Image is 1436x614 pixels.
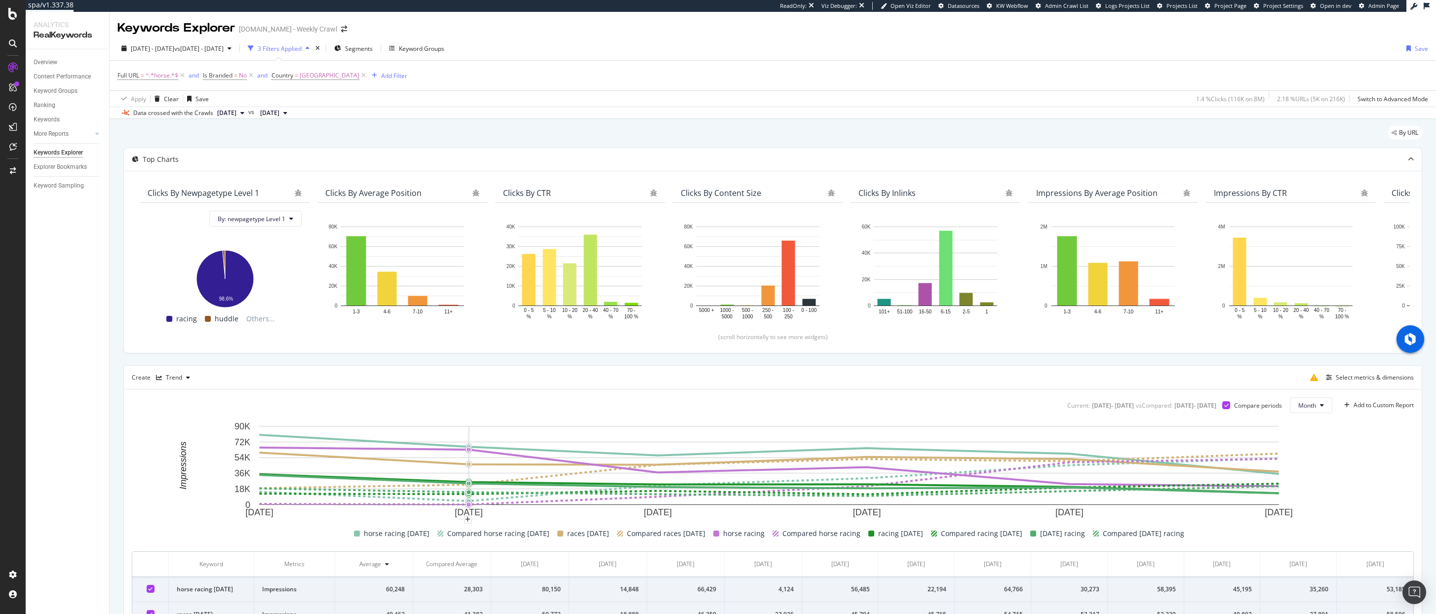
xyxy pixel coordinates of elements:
[117,71,139,79] span: Full URL
[34,115,60,125] div: Keywords
[1258,314,1262,319] text: %
[1279,314,1283,319] text: %
[1415,44,1428,53] div: Save
[858,188,916,198] div: Clicks By Inlinks
[34,129,92,139] a: More Reports
[868,303,871,308] text: 0
[603,307,619,313] text: 40 - 70
[1105,2,1150,9] span: Logs Projects List
[684,224,693,230] text: 80K
[1214,222,1368,321] svg: A chart.
[1289,560,1307,569] div: [DATE]
[858,222,1012,321] svg: A chart.
[742,307,753,313] text: 500 -
[1298,401,1316,410] span: Month
[1235,307,1244,313] text: 0 - 5
[131,44,174,53] span: [DATE] - [DATE]
[1174,401,1216,410] div: [DATE] - [DATE]
[1340,397,1414,413] button: Add to Custom Report
[421,585,483,594] div: 28,303
[627,528,705,539] span: Compared races [DATE]
[34,162,87,172] div: Explorer Bookmarks
[329,283,338,289] text: 20K
[262,560,327,569] div: Metrics
[385,40,448,56] button: Keyword Groups
[1036,188,1158,198] div: Impressions By Average Position
[862,224,871,230] text: 60K
[335,303,338,308] text: 0
[1254,307,1267,313] text: 5 - 10
[117,91,146,107] button: Apply
[1238,314,1242,319] text: %
[260,109,279,117] span: 2024 Jun. 6th
[503,222,657,321] div: A chart.
[132,421,1406,520] div: A chart.
[239,24,337,34] div: [DOMAIN_NAME] - Weekly Crawl
[1036,222,1190,321] svg: A chart.
[690,303,693,308] text: 0
[897,309,913,314] text: 51-100
[684,283,693,289] text: 20K
[733,585,793,594] div: 4,124
[244,40,313,56] button: 3 Filters Applied
[881,2,931,10] a: Open Viz Editor
[152,370,194,385] button: Trend
[426,560,477,569] div: Compared Average
[215,313,238,325] span: huddle
[341,26,347,33] div: arrow-right-arrow-left
[764,314,772,319] text: 500
[384,309,391,314] text: 4-6
[166,375,182,381] div: Trend
[256,107,291,119] button: [DATE]
[1183,190,1190,196] div: bug
[217,109,236,117] span: 2025 Jun. 12th
[447,528,549,539] span: Compared horse racing [DATE]
[853,508,881,518] text: [DATE]
[1273,307,1289,313] text: 10 - 20
[300,69,359,82] span: [GEOGRAPHIC_DATA]
[352,309,360,314] text: 1-3
[34,20,101,30] div: Analytics
[234,484,250,494] text: 18K
[1263,2,1303,9] span: Project Settings
[567,528,609,539] span: races [DATE]
[831,560,849,569] div: [DATE]
[1254,2,1303,10] a: Project Settings
[1293,307,1309,313] text: 20 - 40
[1063,309,1071,314] text: 1-3
[234,453,250,463] text: 54K
[258,44,302,53] div: 3 Filters Applied
[547,314,551,319] text: %
[1006,190,1012,196] div: bug
[413,309,423,314] text: 7-10
[219,296,233,302] text: 98.6%
[810,585,870,594] div: 56,485
[1060,560,1078,569] div: [DATE]
[1358,95,1428,103] div: Switch to Advanced Mode
[325,188,422,198] div: Clicks By Average Position
[1402,40,1428,56] button: Save
[234,468,250,478] text: 36K
[684,244,693,249] text: 60K
[1092,401,1134,410] div: [DATE] - [DATE]
[1399,130,1418,136] span: By URL
[1366,560,1384,569] div: [DATE]
[1277,95,1345,103] div: 2.18 % URLs ( 5K on 216K )
[234,71,237,79] span: =
[754,560,772,569] div: [DATE]
[34,129,69,139] div: More Reports
[1205,2,1246,10] a: Project Page
[368,70,407,81] button: Add Filter
[143,154,179,164] div: Top Charts
[34,148,83,158] div: Keywords Explorer
[1368,2,1399,9] span: Admin Page
[1402,580,1426,604] div: Open Intercom Messenger
[963,309,970,314] text: 2-5
[329,264,338,269] text: 40K
[1290,397,1332,413] button: Month
[886,585,946,594] div: 22,194
[543,307,556,313] text: 5 - 10
[1116,585,1176,594] div: 58,395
